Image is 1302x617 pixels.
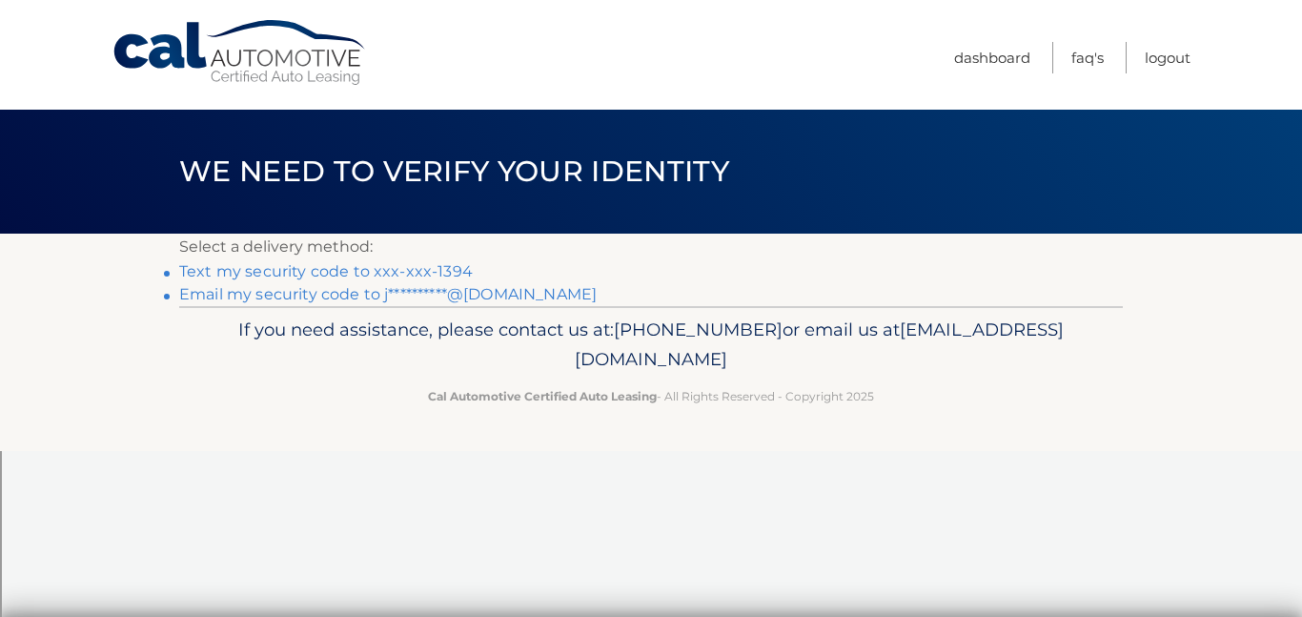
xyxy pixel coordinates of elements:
p: If you need assistance, please contact us at: or email us at [192,315,1110,376]
a: Email my security code to j**********@[DOMAIN_NAME] [179,285,597,303]
span: [PHONE_NUMBER] [614,319,783,340]
a: Logout [1145,42,1190,73]
a: FAQ's [1071,42,1104,73]
a: Text my security code to xxx-xxx-1394 [179,262,473,280]
strong: Cal Automotive Certified Auto Leasing [428,389,657,403]
span: We need to verify your identity [179,154,729,189]
p: Select a delivery method: [179,234,1123,260]
a: Cal Automotive [112,19,369,87]
p: - All Rights Reserved - Copyright 2025 [192,386,1110,406]
a: Dashboard [954,42,1030,73]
